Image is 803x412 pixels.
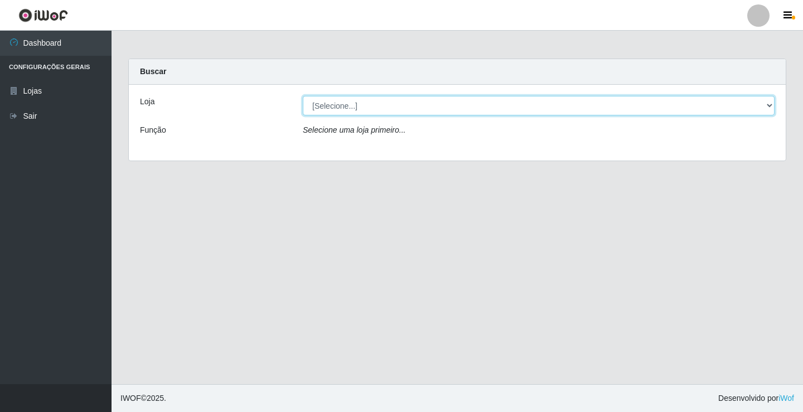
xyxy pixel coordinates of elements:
[120,394,141,403] span: IWOF
[303,125,405,134] i: Selecione uma loja primeiro...
[778,394,794,403] a: iWof
[120,392,166,404] span: © 2025 .
[140,67,166,76] strong: Buscar
[140,124,166,136] label: Função
[718,392,794,404] span: Desenvolvido por
[140,96,154,108] label: Loja
[18,8,68,22] img: CoreUI Logo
